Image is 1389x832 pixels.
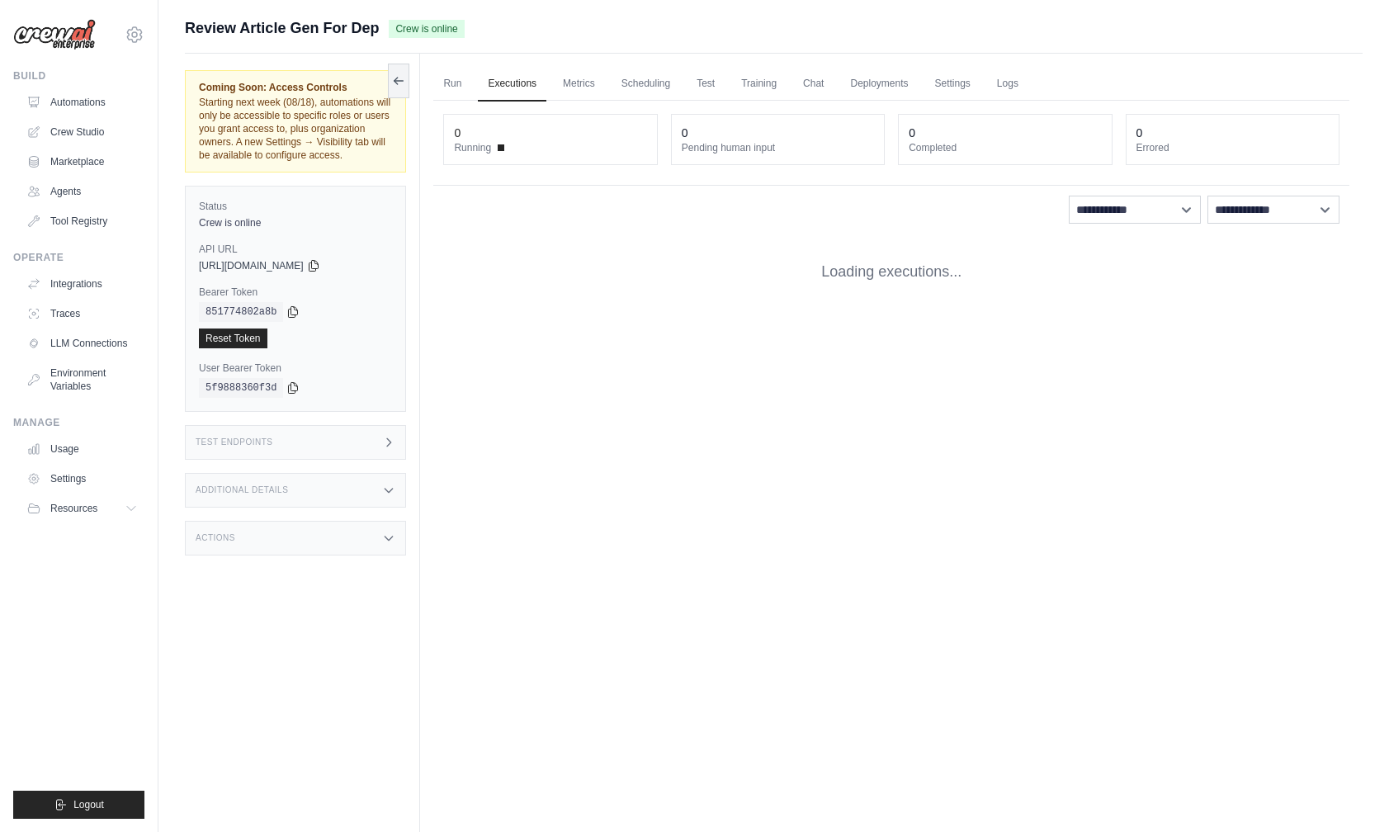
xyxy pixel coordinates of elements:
[20,466,144,492] a: Settings
[987,67,1028,102] a: Logs
[199,362,392,375] label: User Bearer Token
[13,19,96,50] img: Logo
[433,234,1349,311] div: Loading executions...
[687,67,725,102] a: Test
[478,67,546,102] a: Executions
[196,485,288,495] h3: Additional Details
[682,141,874,154] dt: Pending human input
[389,20,464,38] span: Crew is online
[1274,17,1363,40] button: Get Support
[13,69,144,83] div: Build
[199,243,392,256] label: API URL
[909,125,915,141] div: 0
[20,208,144,234] a: Tool Registry
[196,533,235,543] h3: Actions
[612,67,680,102] a: Scheduling
[793,67,834,102] a: Chat
[199,200,392,213] label: Status
[13,416,144,429] div: Manage
[50,502,97,515] span: Resources
[20,89,144,116] a: Automations
[73,798,104,811] span: Logout
[199,259,304,272] span: [URL][DOMAIN_NAME]
[20,149,144,175] a: Marketplace
[199,286,392,299] label: Bearer Token
[199,216,392,229] div: Crew is online
[199,302,283,322] code: 851774802a8b
[20,495,144,522] button: Resources
[840,67,918,102] a: Deployments
[1136,125,1143,141] div: 0
[1136,141,1329,154] dt: Errored
[196,437,273,447] h3: Test Endpoints
[20,436,144,462] a: Usage
[20,271,144,297] a: Integrations
[199,81,392,94] span: Coming Soon: Access Controls
[20,178,144,205] a: Agents
[553,67,605,102] a: Metrics
[13,251,144,264] div: Operate
[454,141,491,154] span: Running
[925,67,980,102] a: Settings
[20,330,144,357] a: LLM Connections
[13,791,144,819] button: Logout
[199,329,267,348] a: Reset Token
[433,67,471,102] a: Run
[20,119,144,145] a: Crew Studio
[199,378,283,398] code: 5f9888360f3d
[682,125,688,141] div: 0
[909,141,1101,154] dt: Completed
[20,300,144,327] a: Traces
[185,17,379,40] span: Review Article Gen For Dep
[20,360,144,399] a: Environment Variables
[731,67,787,102] a: Training
[454,125,461,141] div: 0
[199,97,390,161] span: Starting next week (08/18), automations will only be accessible to specific roles or users you gr...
